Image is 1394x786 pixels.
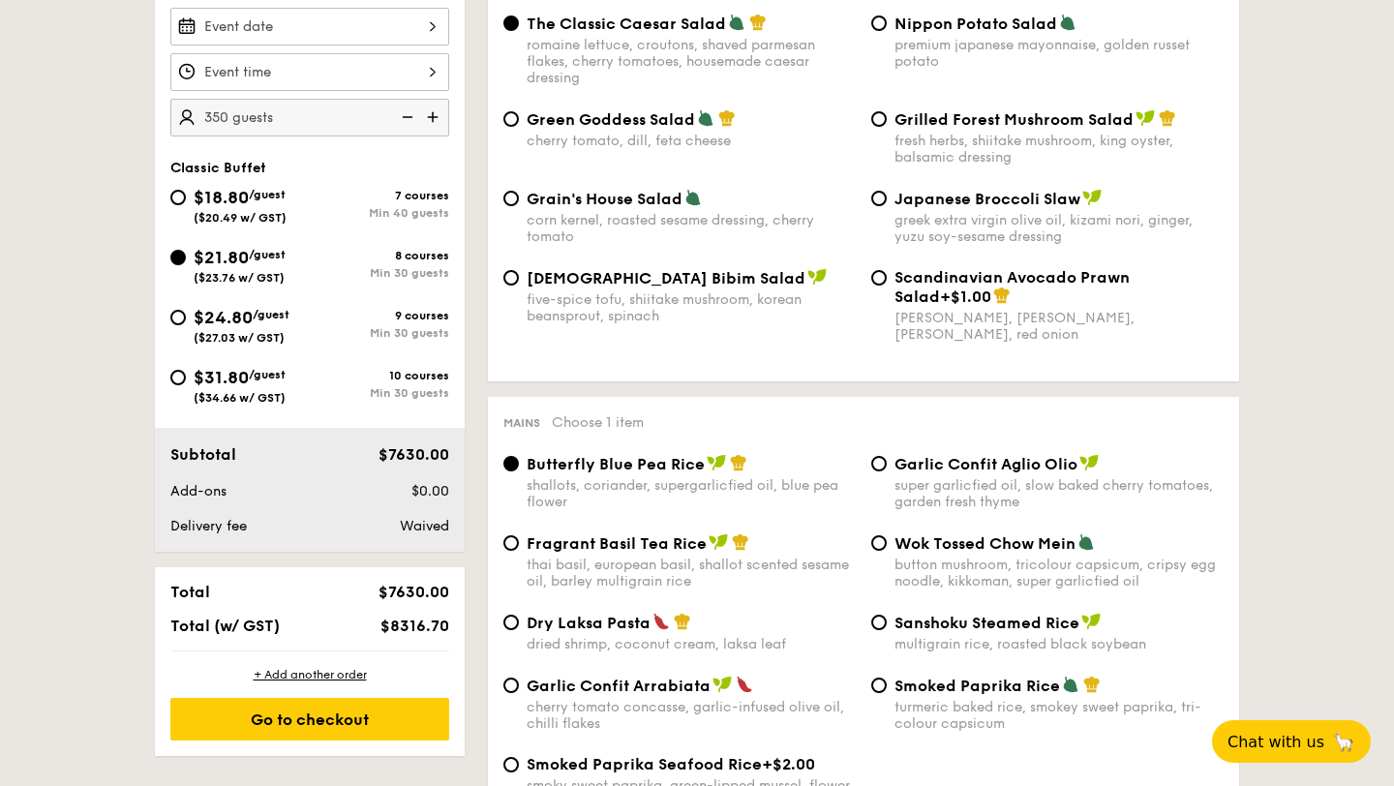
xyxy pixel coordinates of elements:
[1059,14,1076,31] img: icon-vegetarian.fe4039eb.svg
[391,99,420,136] img: icon-reduce.1d2dbef1.svg
[707,454,726,471] img: icon-vegan.f8ff3823.svg
[894,455,1077,473] span: Garlic Confit Aglio Olio
[527,677,711,695] span: Garlic Confit Arrabiata
[762,755,815,773] span: +$2.00
[894,534,1076,553] span: Wok Tossed Chow Mein
[871,615,887,630] input: Sanshoku Steamed Ricemultigrain rice, roasted black soybean
[411,483,449,499] span: $0.00
[736,676,753,693] img: icon-spicy.37a8142b.svg
[1159,109,1176,127] img: icon-chef-hat.a58ddaea.svg
[170,250,186,265] input: $21.80/guest($23.76 w/ GST)8 coursesMin 30 guests
[194,367,249,388] span: $31.80
[503,456,519,471] input: Butterfly Blue Pea Riceshallots, coriander, supergarlicfied oil, blue pea flower
[730,454,747,471] img: icon-chef-hat.a58ddaea.svg
[170,518,247,534] span: Delivery fee
[527,455,705,473] span: Butterfly Blue Pea Rice
[400,518,449,534] span: Waived
[503,757,519,772] input: Smoked Paprika Seafood Rice+$2.00smoky sweet paprika, green-lipped mussel, flower squid, baby prawn
[728,14,745,31] img: icon-vegetarian.fe4039eb.svg
[503,15,519,31] input: The Classic Caesar Saladromaine lettuce, croutons, shaved parmesan flakes, cherry tomatoes, house...
[552,414,644,431] span: Choose 1 item
[1227,733,1324,751] span: Chat with us
[718,109,736,127] img: icon-chef-hat.a58ddaea.svg
[871,111,887,127] input: Grilled Forest Mushroom Saladfresh herbs, shiitake mushroom, king oyster, balsamic dressing
[170,698,449,741] div: Go to checkout
[697,109,714,127] img: icon-vegetarian.fe4039eb.svg
[503,111,519,127] input: Green Goddess Saladcherry tomato, dill, feta cheese
[732,533,749,551] img: icon-chef-hat.a58ddaea.svg
[310,369,449,382] div: 10 courses
[1212,720,1371,763] button: Chat with us🦙
[527,190,682,208] span: Grain's House Salad
[310,249,449,262] div: 8 courses
[527,557,856,589] div: thai basil, european basil, shallot scented sesame oil, barley multigrain rice
[503,191,519,206] input: Grain's House Saladcorn kernel, roasted sesame dressing, cherry tomato
[894,614,1079,632] span: Sanshoku Steamed Rice
[894,110,1134,129] span: Grilled Forest Mushroom Salad
[194,307,253,328] span: $24.80
[871,191,887,206] input: Japanese Broccoli Slawgreek extra virgin olive oil, kizami nori, ginger, yuzu soy-sesame dressing
[170,445,236,464] span: Subtotal
[1077,533,1095,551] img: icon-vegetarian.fe4039eb.svg
[993,287,1011,304] img: icon-chef-hat.a58ddaea.svg
[194,331,285,345] span: ($27.03 w/ GST)
[527,15,726,33] span: The Classic Caesar Salad
[310,309,449,322] div: 9 courses
[894,477,1224,510] div: super garlicfied oil, slow baked cherry tomatoes, garden fresh thyme
[871,270,887,286] input: Scandinavian Avocado Prawn Salad+$1.00[PERSON_NAME], [PERSON_NAME], [PERSON_NAME], red onion
[894,268,1130,306] span: Scandinavian Avocado Prawn Salad
[894,699,1224,732] div: turmeric baked rice, smokey sweet paprika, tri-colour capsicum
[807,268,827,286] img: icon-vegan.f8ff3823.svg
[194,391,286,405] span: ($34.66 w/ GST)
[871,535,887,551] input: Wok Tossed Chow Meinbutton mushroom, tricolour capsicum, cripsy egg noodle, kikkoman, super garli...
[170,667,449,682] div: + Add another order
[527,291,856,324] div: five-spice tofu, shiitake mushroom, korean beansprout, spinach
[194,187,249,208] span: $18.80
[170,160,266,176] span: Classic Buffet
[379,583,449,601] span: $7630.00
[170,99,449,136] input: Number of guests
[894,15,1057,33] span: Nippon Potato Salad
[379,445,449,464] span: $7630.00
[310,326,449,340] div: Min 30 guests
[310,189,449,202] div: 7 courses
[170,53,449,91] input: Event time
[253,308,289,321] span: /guest
[527,755,762,773] span: Smoked Paprika Seafood Rice
[527,614,651,632] span: Dry Laksa Pasta
[194,247,249,268] span: $21.80
[871,15,887,31] input: Nippon Potato Saladpremium japanese mayonnaise, golden russet potato
[310,386,449,400] div: Min 30 guests
[894,212,1224,245] div: greek extra virgin olive oil, kizami nori, ginger, yuzu soy-sesame dressing
[249,188,286,201] span: /guest
[894,677,1060,695] span: Smoked Paprika Rice
[170,617,280,635] span: Total (w/ GST)
[527,477,856,510] div: shallots, coriander, supergarlicfied oil, blue pea flower
[194,271,285,285] span: ($23.76 w/ GST)
[194,211,287,225] span: ($20.49 w/ GST)
[503,535,519,551] input: Fragrant Basil Tea Ricethai basil, european basil, shallot scented sesame oil, barley multigrain ...
[527,37,856,86] div: romaine lettuce, croutons, shaved parmesan flakes, cherry tomatoes, housemade caesar dressing
[170,583,210,601] span: Total
[1332,731,1355,753] span: 🦙
[894,636,1224,652] div: multigrain rice, roasted black soybean
[170,8,449,45] input: Event date
[310,206,449,220] div: Min 40 guests
[249,368,286,381] span: /guest
[749,14,767,31] img: icon-chef-hat.a58ddaea.svg
[527,636,856,652] div: dried shrimp, coconut cream, laksa leaf
[940,287,991,306] span: +$1.00
[674,613,691,630] img: icon-chef-hat.a58ddaea.svg
[1136,109,1155,127] img: icon-vegan.f8ff3823.svg
[503,416,540,430] span: Mains
[527,534,707,553] span: Fragrant Basil Tea Rice
[503,678,519,693] input: Garlic Confit Arrabiatacherry tomato concasse, garlic-infused olive oil, chilli flakes
[527,133,856,149] div: cherry tomato, dill, feta cheese
[894,37,1224,70] div: premium japanese mayonnaise, golden russet potato
[871,678,887,693] input: Smoked Paprika Riceturmeric baked rice, smokey sweet paprika, tri-colour capsicum
[170,370,186,385] input: $31.80/guest($34.66 w/ GST)10 coursesMin 30 guests
[170,190,186,205] input: $18.80/guest($20.49 w/ GST)7 coursesMin 40 guests
[652,613,670,630] img: icon-spicy.37a8142b.svg
[1082,189,1102,206] img: icon-vegan.f8ff3823.svg
[527,699,856,732] div: cherry tomato concasse, garlic-infused olive oil, chilli flakes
